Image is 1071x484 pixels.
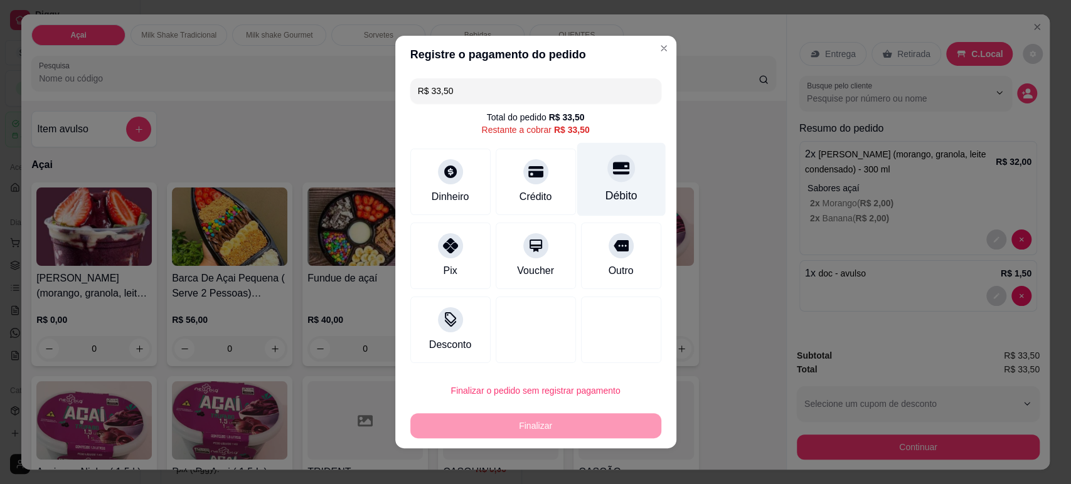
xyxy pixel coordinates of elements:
div: Restante a cobrar [481,124,589,136]
button: Finalizar o pedido sem registrar pagamento [410,378,661,403]
div: Débito [605,187,637,204]
div: Crédito [520,189,552,204]
div: Desconto [429,337,472,352]
div: Dinheiro [432,189,469,204]
div: R$ 33,50 [554,124,590,136]
input: Ex.: hambúrguer de cordeiro [418,78,654,103]
div: R$ 33,50 [549,111,585,124]
div: Voucher [517,263,554,278]
header: Registre o pagamento do pedido [395,36,676,73]
div: Pix [443,263,457,278]
button: Close [654,38,674,58]
div: Total do pedido [487,111,585,124]
div: Outro [608,263,633,278]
